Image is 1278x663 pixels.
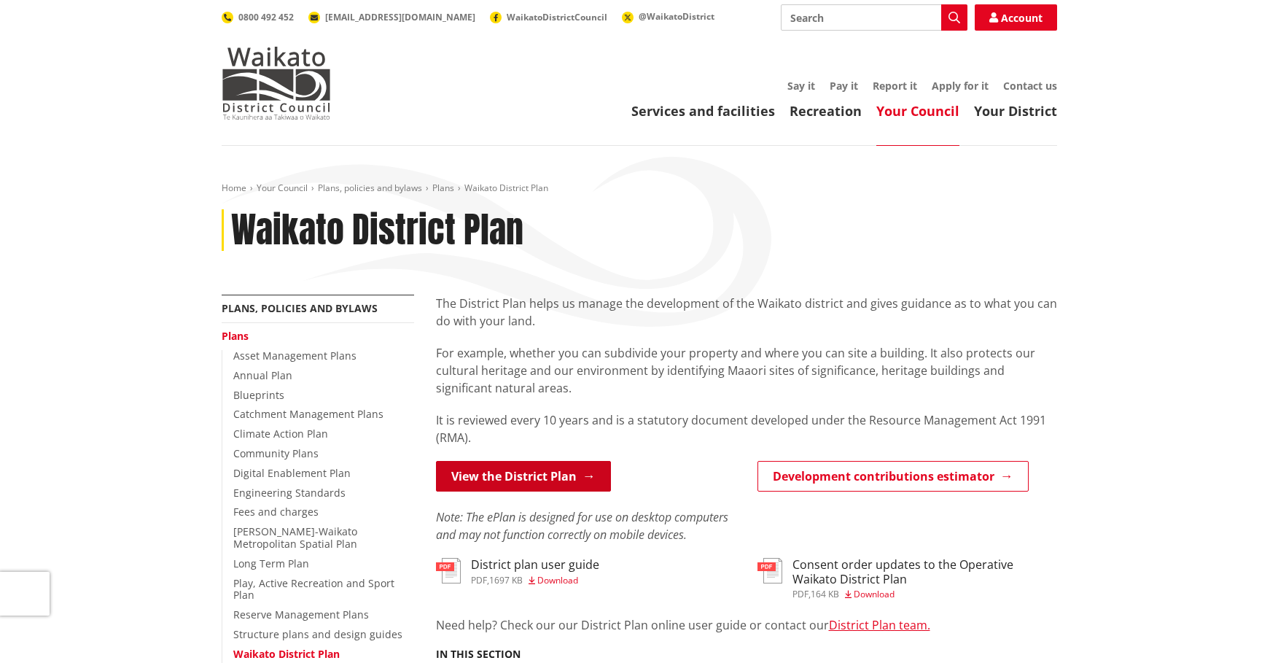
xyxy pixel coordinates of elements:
[233,446,319,460] a: Community Plans
[631,102,775,120] a: Services and facilities
[787,79,815,93] a: Say it
[792,558,1057,586] h3: Consent order updates to the Operative Waikato District Plan
[490,11,607,23] a: WaikatoDistrictCouncil
[537,574,578,586] span: Download
[639,10,714,23] span: @WaikatoDistrict
[222,47,331,120] img: Waikato District Council - Te Kaunihera aa Takiwaa o Waikato
[464,182,548,194] span: Waikato District Plan
[233,505,319,519] a: Fees and charges
[975,4,1057,31] a: Account
[325,11,475,23] span: [EMAIL_ADDRESS][DOMAIN_NAME]
[436,295,1057,330] p: The District Plan helps us manage the development of the Waikato district and gives guidance as t...
[233,427,328,441] a: Climate Action Plan
[233,368,292,382] a: Annual Plan
[932,79,989,93] a: Apply for it
[757,558,1057,598] a: Consent order updates to the Operative Waikato District Plan pdf,164 KB Download
[233,407,383,421] a: Catchment Management Plans
[436,461,611,492] a: View the District Plan
[233,647,340,661] a: Waikato District Plan
[222,329,249,343] a: Plans
[436,558,461,583] img: document-pdf.svg
[757,558,782,583] img: document-pdf.svg
[792,588,809,600] span: pdf
[489,574,523,586] span: 1697 KB
[436,344,1057,397] p: For example, whether you can subdivide your property and where you can site a building. It also p...
[436,616,1057,634] p: Need help? Check our our District Plan online user guide or contact our
[308,11,475,23] a: [EMAIL_ADDRESS][DOMAIN_NAME]
[792,590,1057,599] div: ,
[974,102,1057,120] a: Your District
[233,388,284,402] a: Blueprints
[507,11,607,23] span: WaikatoDistrictCouncil
[757,461,1029,492] a: Development contributions estimator
[222,11,294,23] a: 0800 492 452
[222,301,378,315] a: Plans, policies and bylaws
[436,558,599,584] a: District plan user guide pdf,1697 KB Download
[1003,79,1057,93] a: Contact us
[873,79,917,93] a: Report it
[781,4,967,31] input: Search input
[233,524,357,551] a: [PERSON_NAME]-Waikato Metropolitan Spatial Plan
[830,79,858,93] a: Pay it
[318,182,422,194] a: Plans, policies and bylaws
[436,648,521,661] h5: In this section
[876,102,959,120] a: Your Council
[233,576,394,602] a: Play, Active Recreation and Sport Plan
[811,588,839,600] span: 164 KB
[233,349,356,362] a: Asset Management Plans
[233,486,346,500] a: Engineering Standards
[622,10,714,23] a: @WaikatoDistrict
[233,466,351,480] a: Digital Enablement Plan
[222,182,246,194] a: Home
[436,509,728,543] em: Note: The ePlan is designed for use on desktop computers and may not function correctly on mobile...
[238,11,294,23] span: 0800 492 452
[790,102,862,120] a: Recreation
[471,576,599,585] div: ,
[233,627,402,641] a: Structure plans and design guides
[829,617,930,633] a: District Plan team.
[222,182,1057,195] nav: breadcrumb
[471,574,487,586] span: pdf
[436,411,1057,446] p: It is reviewed every 10 years and is a statutory document developed under the Resource Management...
[257,182,308,194] a: Your Council
[1211,602,1263,654] iframe: Messenger Launcher
[854,588,895,600] span: Download
[432,182,454,194] a: Plans
[233,608,369,621] a: Reserve Management Plans
[231,209,523,252] h1: Waikato District Plan
[233,557,309,570] a: Long Term Plan
[471,558,599,572] h3: District plan user guide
